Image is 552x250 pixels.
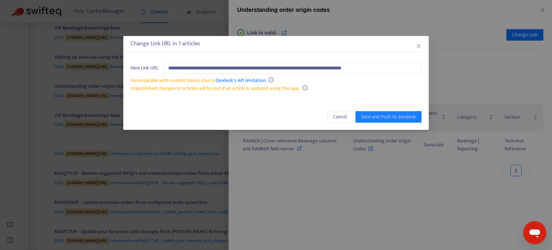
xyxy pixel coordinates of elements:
[523,221,546,244] iframe: Button to launch messaging window
[130,64,158,72] span: New Link URL
[130,76,266,85] span: Incompatible with content blocks due to
[130,40,422,48] div: Change Link URL in 1 articles
[216,76,266,85] a: Zendesk's API limitation
[355,111,422,123] button: Save and Push to Zendesk
[416,43,422,49] span: close
[415,42,423,50] button: Close
[130,84,300,92] span: Unpublished changes to articles will be lost if an article is updated using this app.
[333,113,347,121] span: Cancel
[303,85,308,90] span: info-circle
[327,111,353,123] button: Cancel
[268,77,273,82] span: info-circle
